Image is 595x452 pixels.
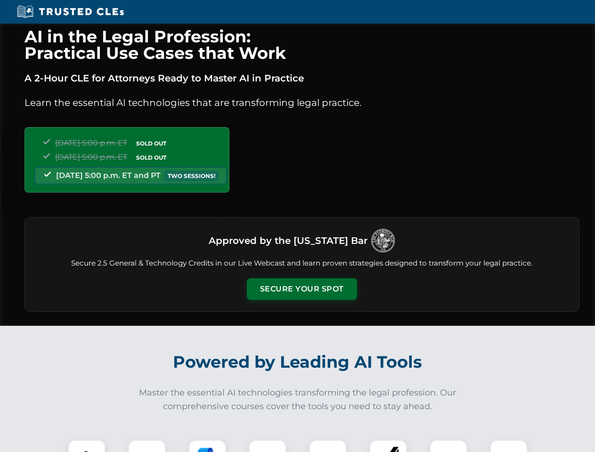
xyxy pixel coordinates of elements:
p: Master the essential AI technologies transforming the legal profession. Our comprehensive courses... [133,386,463,413]
p: Learn the essential AI technologies that are transforming legal practice. [24,95,579,110]
img: Trusted CLEs [14,5,127,19]
button: Secure Your Spot [247,278,357,300]
p: A 2-Hour CLE for Attorneys Ready to Master AI in Practice [24,71,579,86]
span: [DATE] 5:00 p.m. ET [55,153,127,161]
h1: AI in the Legal Profession: Practical Use Cases that Work [24,28,579,61]
span: SOLD OUT [133,138,170,148]
img: Logo [371,229,395,252]
p: Secure 2.5 General & Technology Credits in our Live Webcast and learn proven strategies designed ... [36,258,568,269]
span: [DATE] 5:00 p.m. ET [55,138,127,147]
h2: Powered by Leading AI Tools [37,346,559,379]
span: SOLD OUT [133,153,170,162]
h3: Approved by the [US_STATE] Bar [209,232,367,249]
